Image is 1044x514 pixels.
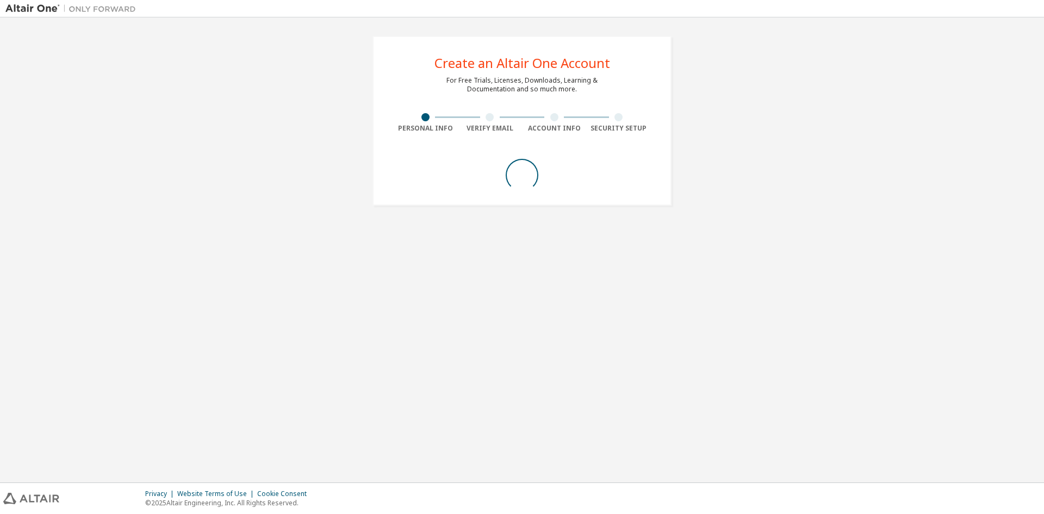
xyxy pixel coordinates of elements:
[5,3,141,14] img: Altair One
[434,57,610,70] div: Create an Altair One Account
[257,490,313,498] div: Cookie Consent
[177,490,257,498] div: Website Terms of Use
[145,498,313,507] p: © 2025 Altair Engineering, Inc. All Rights Reserved.
[145,490,177,498] div: Privacy
[522,124,587,133] div: Account Info
[446,76,598,94] div: For Free Trials, Licenses, Downloads, Learning & Documentation and so much more.
[3,493,59,504] img: altair_logo.svg
[393,124,458,133] div: Personal Info
[587,124,651,133] div: Security Setup
[458,124,523,133] div: Verify Email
